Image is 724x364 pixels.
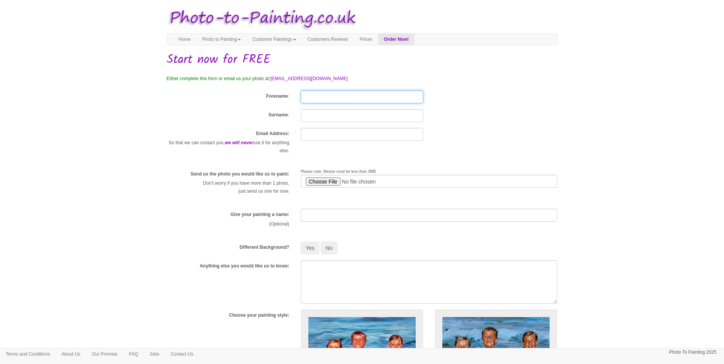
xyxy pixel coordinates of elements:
button: Yes [301,242,319,254]
label: Choose your painting style: [229,312,289,319]
div: : [161,109,295,120]
em: we will never [225,140,253,145]
h1: Start now for FREE [167,53,558,66]
a: Prices [354,34,378,45]
label: Send us the photo you would like us to paint: [190,171,289,177]
a: Customers Reviews [302,34,354,45]
a: Jobs [144,348,165,360]
a: [EMAIL_ADDRESS][DOMAIN_NAME] [270,76,348,81]
p: Don't worry if you have more than 1 photo, just send us one for now. [167,179,289,195]
a: Photo to Painting [197,34,247,45]
a: Home [173,34,197,45]
label: Anything else you would like us to know: [200,263,289,269]
p: Photo To Painting 2025 [669,348,716,356]
label: Email Address: [256,130,289,137]
label: Different Background? [240,244,289,251]
label: Give your painting a name: [231,211,289,218]
a: About Us [56,348,86,360]
label: Surname [268,112,288,118]
p: (Optional) [167,220,289,228]
label: Forename [266,93,288,100]
span: Either complete this form or email us your photo at: [167,76,270,81]
p: So that we can contact you, use it for anything else. [167,139,289,155]
a: FAQ [123,348,144,360]
div: : [161,90,295,101]
button: No [321,242,337,254]
a: Order Now! [378,34,414,45]
a: Our Promise [86,348,123,360]
a: Customer Paintings [247,34,302,45]
img: Photo to Painting [163,4,358,33]
span: Please note, filesize must be less than 3MB [301,169,376,174]
a: Contact Us [165,348,199,360]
